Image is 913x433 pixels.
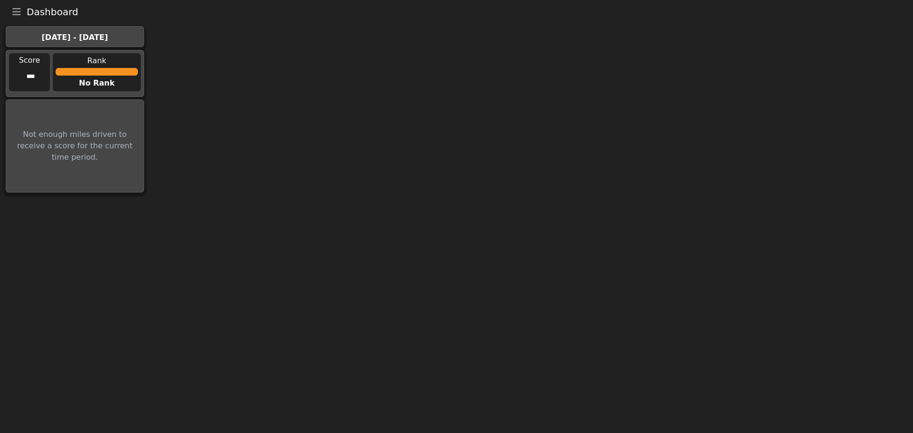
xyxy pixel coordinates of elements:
[53,77,141,89] div: No Rank
[9,55,50,66] div: Score
[27,7,78,17] span: Dashboard
[11,32,138,43] div: [DATE] - [DATE]
[7,5,27,19] button: Toggle navigation
[17,129,133,163] div: Not enough miles driven to receive a score for the current time period.
[53,55,141,67] div: Rank
[26,58,36,93] div: -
